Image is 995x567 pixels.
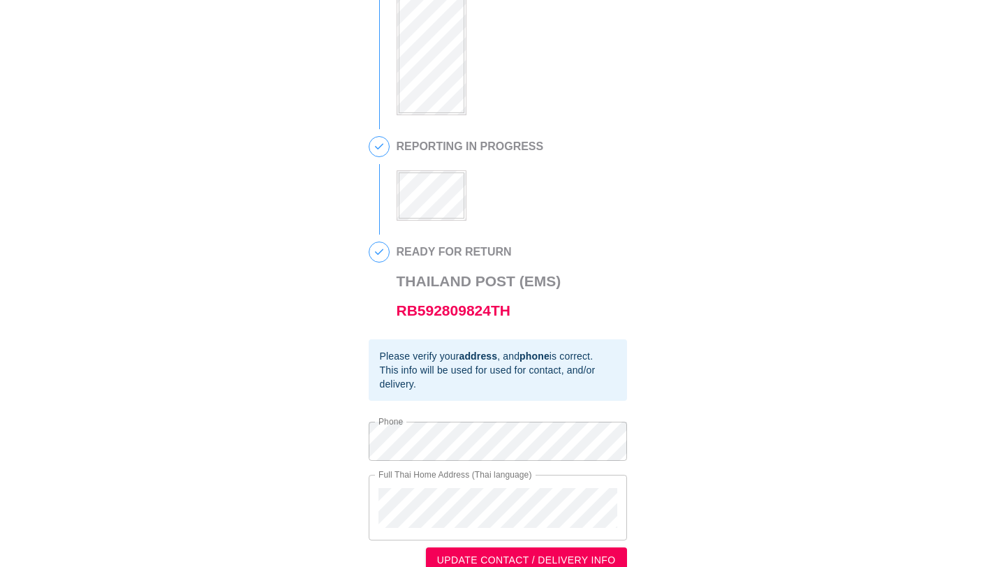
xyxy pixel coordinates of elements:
b: phone [519,351,550,362]
h2: REPORTING IN PROGRESS [397,140,544,153]
a: RB592809824TH [397,302,510,318]
h2: READY FOR RETURN [397,246,561,258]
div: Please verify your , and is correct. [380,349,616,363]
h3: Thailand Post (EMS) [397,267,561,325]
span: 3 [369,137,389,156]
span: 4 [369,242,389,262]
b: address [459,351,497,362]
div: This info will be used for used for contact, and/or delivery. [380,363,616,391]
